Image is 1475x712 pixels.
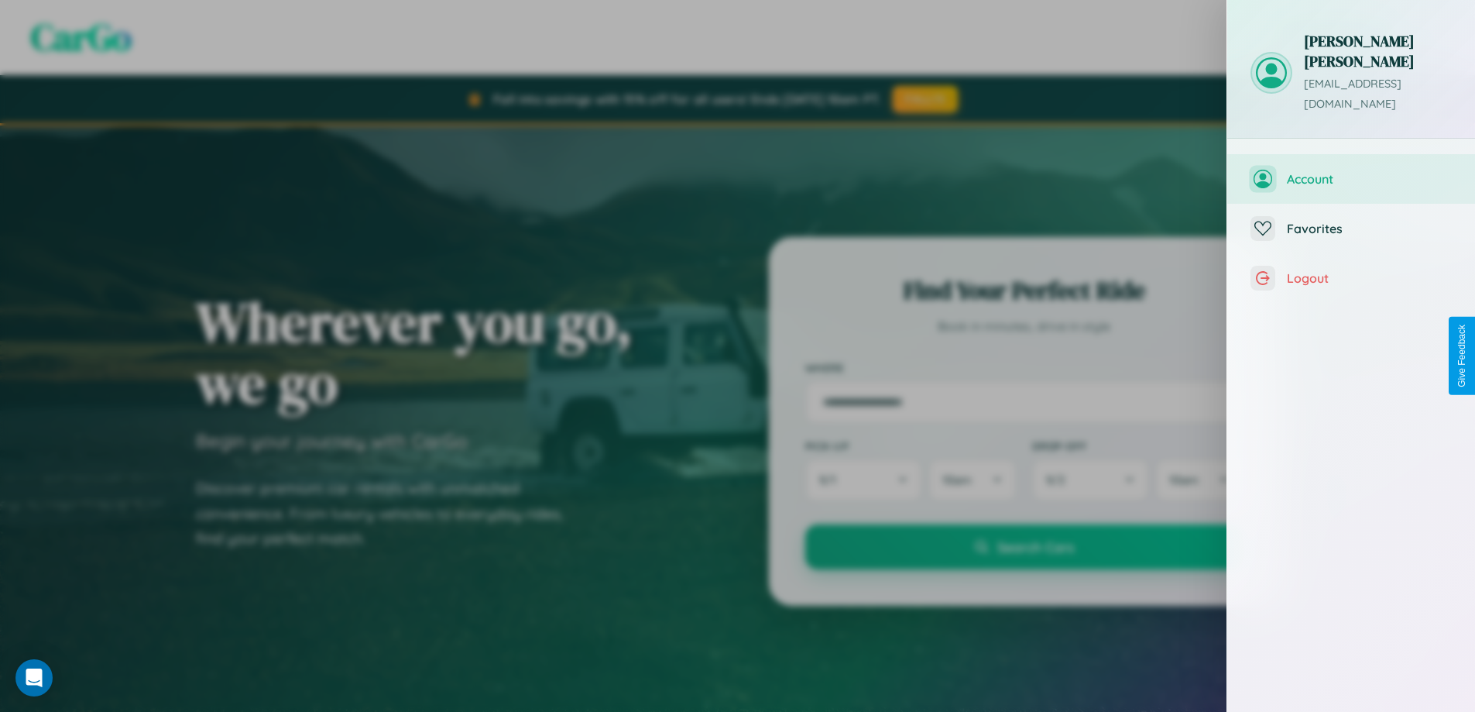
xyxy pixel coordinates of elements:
div: Open Intercom Messenger [15,659,53,697]
h3: [PERSON_NAME] [PERSON_NAME] [1304,31,1452,71]
span: Account [1287,171,1452,187]
button: Logout [1227,253,1475,303]
span: Favorites [1287,221,1452,236]
div: Give Feedback [1456,325,1467,387]
button: Favorites [1227,204,1475,253]
span: Logout [1287,270,1452,286]
p: [EMAIL_ADDRESS][DOMAIN_NAME] [1304,74,1452,115]
button: Account [1227,154,1475,204]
